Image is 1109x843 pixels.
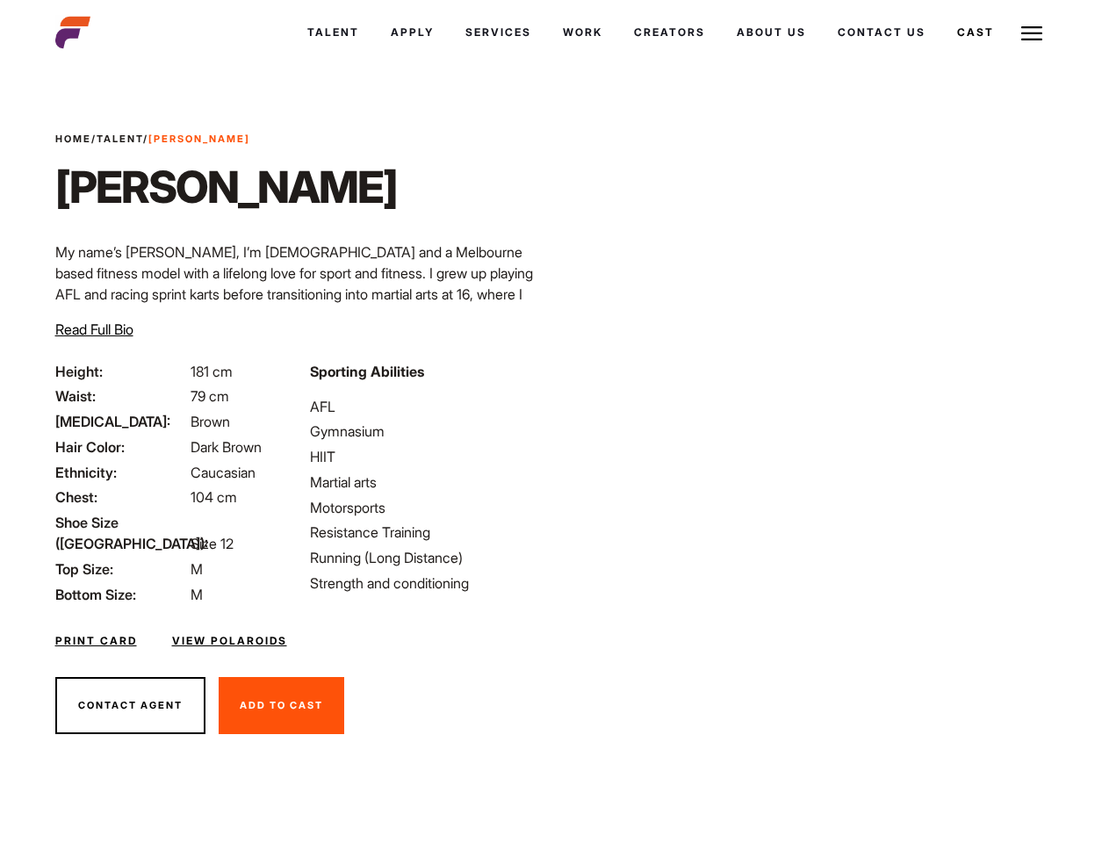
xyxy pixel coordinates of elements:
a: Print Card [55,633,137,649]
span: Dark Brown [191,438,262,456]
a: Talent [97,133,143,145]
span: Hair Color: [55,436,187,458]
span: 181 cm [191,363,233,380]
span: Bottom Size: [55,584,187,605]
li: HIIT [310,446,544,467]
span: 104 cm [191,488,237,506]
a: Cast [941,9,1010,56]
a: Creators [618,9,721,56]
a: Contact Us [822,9,941,56]
li: AFL [310,396,544,417]
a: View Polaroids [172,633,287,649]
span: Size 12 [191,535,234,552]
span: Ethnicity: [55,462,187,483]
a: Talent [292,9,375,56]
span: M [191,586,203,603]
a: Services [450,9,547,56]
button: Read Full Bio [55,319,133,340]
span: [MEDICAL_DATA]: [55,411,187,432]
li: Gymnasium [310,421,544,442]
li: Running (Long Distance) [310,547,544,568]
h1: [PERSON_NAME] [55,161,397,213]
span: Add To Cast [240,699,323,711]
a: Apply [375,9,450,56]
a: About Us [721,9,822,56]
span: Top Size: [55,558,187,580]
img: cropped-aefm-brand-fav-22-square.png [55,15,90,50]
span: Caucasian [191,464,256,481]
p: My name’s [PERSON_NAME], I’m [DEMOGRAPHIC_DATA] and a Melbourne based fitness model with a lifelo... [55,241,544,431]
span: / / [55,132,250,147]
button: Contact Agent [55,677,205,735]
li: Resistance Training [310,522,544,543]
a: Work [547,9,618,56]
li: Martial arts [310,472,544,493]
span: Shoe Size ([GEOGRAPHIC_DATA]): [55,512,187,554]
span: Waist: [55,385,187,407]
span: Brown [191,413,230,430]
span: Chest: [55,486,187,508]
li: Motorsports [310,497,544,518]
img: Burger icon [1021,23,1042,44]
strong: [PERSON_NAME] [148,133,250,145]
strong: Sporting Abilities [310,363,424,380]
span: 79 cm [191,387,229,405]
button: Add To Cast [219,677,344,735]
a: Home [55,133,91,145]
span: Read Full Bio [55,321,133,338]
span: Height: [55,361,187,382]
li: Strength and conditioning [310,573,544,594]
span: M [191,560,203,578]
